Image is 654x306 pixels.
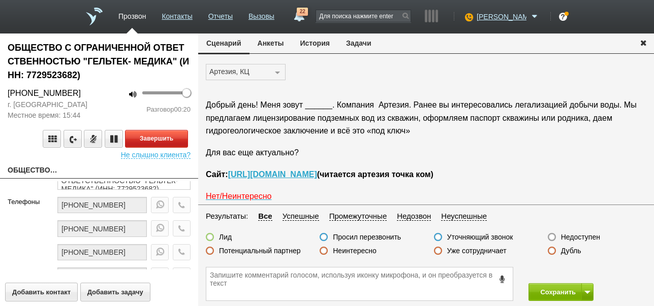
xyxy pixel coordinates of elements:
[198,33,250,54] button: Сценарий
[333,246,377,255] label: Неинтересно
[8,41,191,82] div: ОБЩЕСТВО С ОГРАНИЧЕННОЙ ОТВЕТСТВЕННОСТЬЮ "ГЕЛЬТЕК- МЕДИКА" (ИНН: 7729523682)
[258,212,272,221] span: Все
[57,220,147,236] input: телефон
[397,212,431,221] span: Недозвон
[208,7,233,22] a: Отчеты
[447,246,507,255] label: Уже сотрудничает
[250,33,292,53] button: Анкеты
[561,246,581,255] label: Дубль
[206,192,272,200] a: Нет/Неинтересно
[57,267,147,284] input: телефон
[477,11,540,21] a: [PERSON_NAME]
[57,244,147,260] input: телефон
[162,7,192,22] a: Контакты
[206,210,253,222] li: Результаты:
[8,110,91,121] span: Местное время: 15:44
[329,212,387,221] span: Промежуточные
[80,283,150,301] button: Добавить задачу
[561,232,600,242] label: Недоступен
[86,8,103,25] a: На главную
[477,12,526,22] span: [PERSON_NAME]
[206,148,299,157] span: Для вас еще актуально?
[125,130,188,148] button: Завершить
[290,8,308,20] a: 22
[292,33,338,53] button: История
[8,87,91,99] div: [PHONE_NUMBER]
[107,105,191,115] div: Разговор
[174,106,191,113] span: 00:20
[121,148,191,159] span: Не слышно клиента?
[5,283,78,301] button: Добавить контакт
[297,8,308,16] span: 22
[219,232,232,242] label: Лид
[8,99,91,110] span: г. [GEOGRAPHIC_DATA]
[219,246,300,255] label: Потенциальный партнер
[338,33,380,53] button: Задачи
[206,100,637,135] span: Добрый день! Меня зовут ______. Компания Артезия. Ранее вы интересовались легализацией добычи вод...
[206,170,433,179] strong: Сайт: (читается артезия точка ком)
[283,212,319,221] span: Успешные
[528,283,582,301] button: Сохранить
[559,13,567,21] div: ?
[8,197,34,207] label: Телефоны
[316,10,411,22] input: Для поиска нажмите enter
[8,164,58,178] a: ОБЩЕСТВО С ОГРАНИЧЕННОЙ ОТВЕТСТВЕННОСТЬЮ "ГЕЛЬТЕК- МЕДИКА" (ИНН: 7729523682)
[333,232,401,242] label: Просил перезвонить
[57,197,147,213] input: телефон
[248,7,274,22] a: Вызовы
[447,232,513,242] label: Уточняющий звонок
[441,212,487,221] span: Неуспешные
[118,7,146,22] a: Прозвон
[228,170,317,179] a: [URL][DOMAIN_NAME]
[209,65,270,78] div: Артезия, КЦ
